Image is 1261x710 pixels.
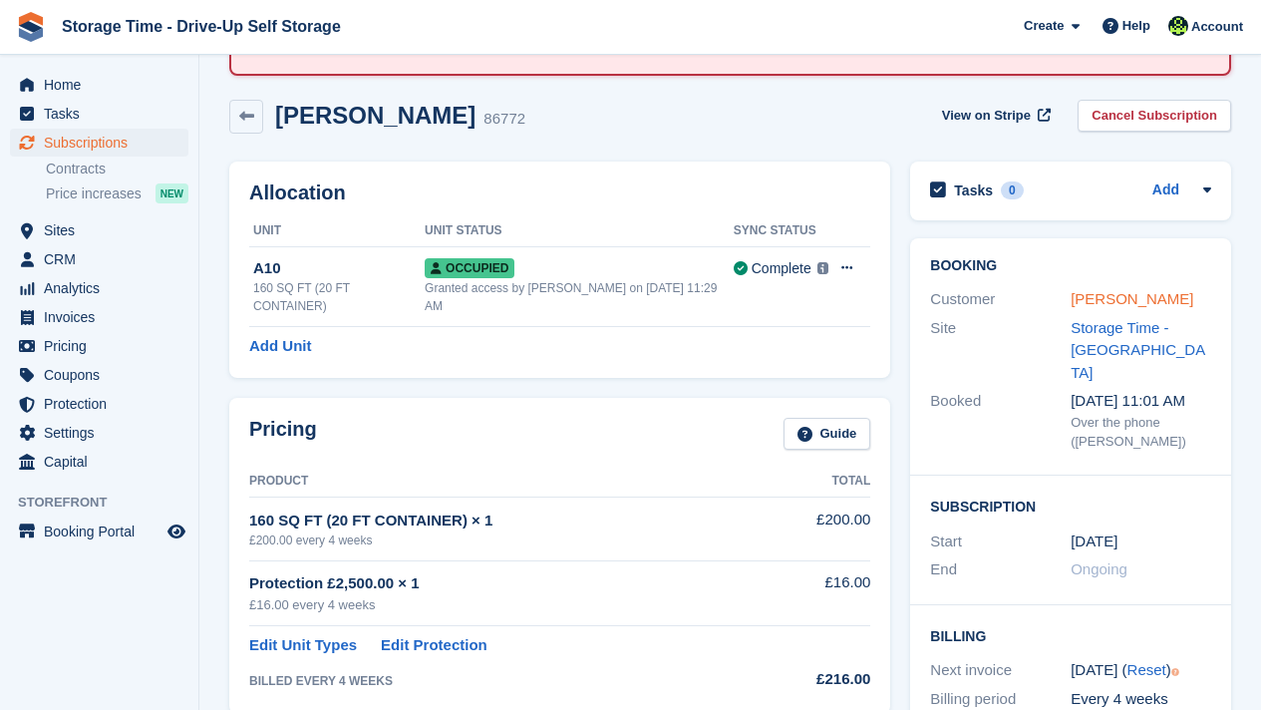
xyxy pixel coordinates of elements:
[942,106,1031,126] span: View on Stripe
[249,215,425,247] th: Unit
[483,108,525,131] div: 86772
[249,595,758,615] div: £16.00 every 4 weeks
[10,518,188,545] a: menu
[275,102,475,129] h2: [PERSON_NAME]
[930,390,1071,452] div: Booked
[1071,531,1117,553] time: 2025-05-20 00:00:00 UTC
[46,182,188,204] a: Price increases NEW
[930,317,1071,385] div: Site
[930,496,1211,516] h2: Subscription
[1024,16,1064,36] span: Create
[253,257,425,280] div: A10
[44,303,163,331] span: Invoices
[1071,390,1211,413] div: [DATE] 11:01 AM
[249,532,758,549] div: £200.00 every 4 weeks
[758,560,870,625] td: £16.00
[1071,659,1211,682] div: [DATE] ( )
[1166,663,1184,681] div: Tooltip anchor
[425,215,734,247] th: Unit Status
[1071,413,1211,452] div: Over the phone ([PERSON_NAME])
[1001,181,1024,199] div: 0
[44,216,163,244] span: Sites
[44,361,163,389] span: Coupons
[44,518,163,545] span: Booking Portal
[10,71,188,99] a: menu
[10,303,188,331] a: menu
[930,625,1211,645] h2: Billing
[46,160,188,178] a: Contracts
[817,262,829,274] img: icon-info-grey-7440780725fd019a000dd9b08b2336e03edf1995a4989e88bcd33f0948082b44.svg
[752,258,811,279] div: Complete
[249,672,758,690] div: BILLED EVERY 4 WEEKS
[930,659,1071,682] div: Next invoice
[734,215,829,247] th: Sync Status
[249,510,758,532] div: 160 SQ FT (20 FT CONTAINER) × 1
[784,418,871,451] a: Guide
[249,634,357,657] a: Edit Unit Types
[44,332,163,360] span: Pricing
[1127,661,1166,678] a: Reset
[381,634,487,657] a: Edit Protection
[1168,16,1188,36] img: Laaibah Sarwar
[1122,16,1150,36] span: Help
[44,274,163,302] span: Analytics
[46,184,142,203] span: Price increases
[164,520,188,543] a: Preview store
[10,274,188,302] a: menu
[425,279,734,315] div: Granted access by [PERSON_NAME] on [DATE] 11:29 AM
[1191,17,1243,37] span: Account
[954,181,993,199] h2: Tasks
[758,466,870,498] th: Total
[249,335,311,358] a: Add Unit
[10,361,188,389] a: menu
[44,71,163,99] span: Home
[934,100,1055,133] a: View on Stripe
[10,332,188,360] a: menu
[44,390,163,418] span: Protection
[1071,560,1127,577] span: Ongoing
[249,466,758,498] th: Product
[44,245,163,273] span: CRM
[10,448,188,476] a: menu
[10,216,188,244] a: menu
[44,100,163,128] span: Tasks
[930,258,1211,274] h2: Booking
[930,288,1071,311] div: Customer
[10,100,188,128] a: menu
[930,531,1071,553] div: Start
[1071,319,1205,381] a: Storage Time - [GEOGRAPHIC_DATA]
[758,668,870,691] div: £216.00
[1078,100,1231,133] a: Cancel Subscription
[10,129,188,157] a: menu
[18,493,198,513] span: Storefront
[10,390,188,418] a: menu
[758,498,870,560] td: £200.00
[44,129,163,157] span: Subscriptions
[10,419,188,447] a: menu
[10,245,188,273] a: menu
[1071,290,1193,307] a: [PERSON_NAME]
[249,572,758,595] div: Protection £2,500.00 × 1
[44,448,163,476] span: Capital
[253,279,425,315] div: 160 SQ FT (20 FT CONTAINER)
[1152,179,1179,202] a: Add
[249,418,317,451] h2: Pricing
[425,258,514,278] span: Occupied
[54,10,349,43] a: Storage Time - Drive-Up Self Storage
[156,183,188,203] div: NEW
[930,558,1071,581] div: End
[44,419,163,447] span: Settings
[16,12,46,42] img: stora-icon-8386f47178a22dfd0bd8f6a31ec36ba5ce8667c1dd55bd0f319d3a0aa187defe.svg
[249,181,870,204] h2: Allocation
